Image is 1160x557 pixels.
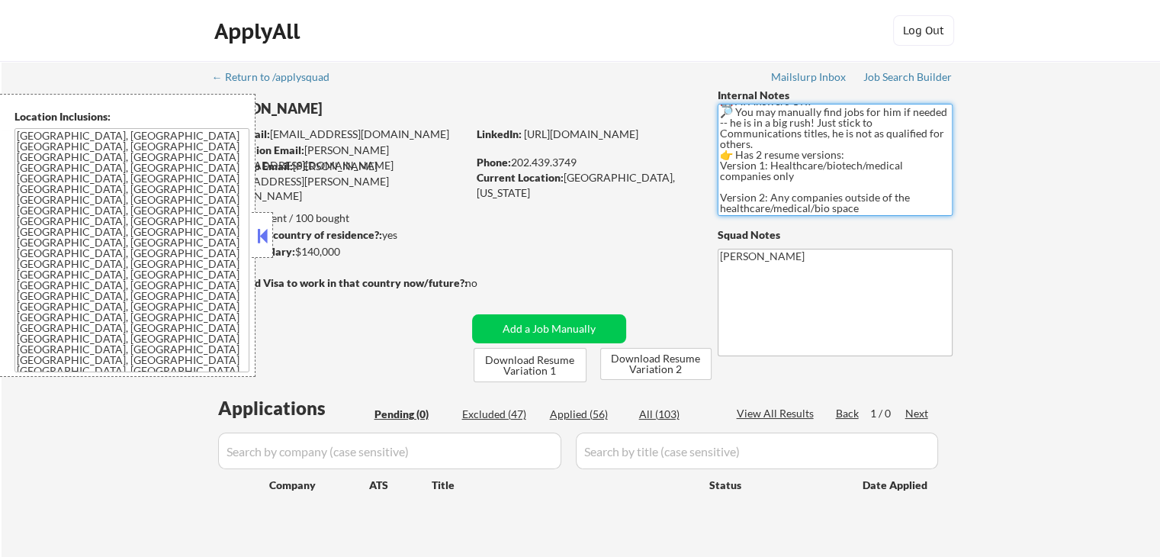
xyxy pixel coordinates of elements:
[432,478,695,493] div: Title
[477,170,692,200] div: [GEOGRAPHIC_DATA], [US_STATE]
[718,88,953,103] div: Internal Notes
[709,471,840,498] div: Status
[462,407,538,422] div: Excluded (47)
[771,71,847,86] a: Mailslurp Inbox
[771,72,847,82] div: Mailslurp Inbox
[718,227,953,243] div: Squad Notes
[870,406,905,421] div: 1 / 0
[213,244,467,259] div: $140,000
[863,72,953,82] div: Job Search Builder
[214,18,304,44] div: ApplyAll
[600,348,712,380] button: Download Resume Variation 2
[214,99,527,118] div: [PERSON_NAME]
[477,127,522,140] strong: LinkedIn:
[524,127,638,140] a: [URL][DOMAIN_NAME]
[550,407,626,422] div: Applied (56)
[472,314,626,343] button: Add a Job Manually
[214,159,467,204] div: [PERSON_NAME][EMAIL_ADDRESS][PERSON_NAME][DOMAIN_NAME]
[639,407,715,422] div: All (103)
[218,399,369,417] div: Applications
[214,127,467,142] div: [EMAIL_ADDRESS][DOMAIN_NAME]
[369,478,432,493] div: ATS
[737,406,818,421] div: View All Results
[477,156,511,169] strong: Phone:
[836,406,860,421] div: Back
[218,433,561,469] input: Search by company (case sensitive)
[905,406,930,421] div: Next
[863,478,930,493] div: Date Applied
[14,109,249,124] div: Location Inclusions:
[214,276,468,289] strong: Will need Visa to work in that country now/future?:
[465,275,509,291] div: no
[214,143,467,172] div: [PERSON_NAME][EMAIL_ADDRESS][DOMAIN_NAME]
[863,71,953,86] a: Job Search Builder
[893,15,954,46] button: Log Out
[474,348,586,382] button: Download Resume Variation 1
[576,433,938,469] input: Search by title (case sensitive)
[212,71,344,86] a: ← Return to /applysquad
[477,155,692,170] div: 202.439.3749
[213,211,467,226] div: 56 sent / 100 bought
[213,227,462,243] div: yes
[477,171,564,184] strong: Current Location:
[213,228,382,241] strong: Can work in country of residence?:
[374,407,451,422] div: Pending (0)
[269,478,369,493] div: Company
[212,72,344,82] div: ← Return to /applysquad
